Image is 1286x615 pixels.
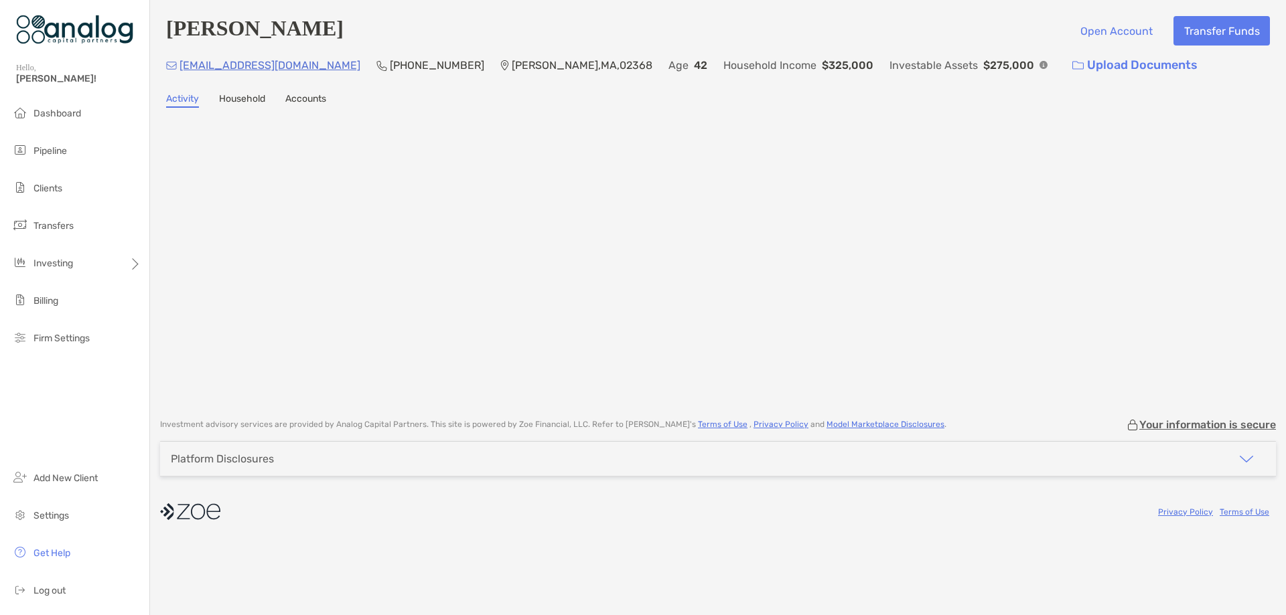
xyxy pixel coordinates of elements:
span: Add New Client [33,472,98,484]
span: Pipeline [33,145,67,157]
img: logout icon [12,582,28,598]
a: Terms of Use [698,420,747,429]
img: Location Icon [500,60,509,71]
span: Investing [33,258,73,269]
span: Dashboard [33,108,81,119]
p: $325,000 [822,57,873,74]
img: clients icon [12,179,28,195]
span: Settings [33,510,69,521]
img: Zoe Logo [16,5,133,54]
span: Transfers [33,220,74,232]
img: firm-settings icon [12,329,28,345]
p: Investable Assets [889,57,978,74]
span: Billing [33,295,58,306]
button: Open Account [1070,16,1163,46]
a: Accounts [285,93,326,108]
img: icon arrow [1238,451,1255,467]
a: Terms of Use [1220,507,1269,517]
img: pipeline icon [12,142,28,158]
span: [PERSON_NAME]! [16,73,141,84]
p: Investment advisory services are provided by Analog Capital Partners . This site is powered by Zo... [160,420,946,430]
a: Activity [166,93,199,108]
img: button icon [1072,61,1084,70]
p: Household Income [723,57,816,74]
p: $275,000 [983,57,1034,74]
span: Clients [33,183,62,194]
a: Privacy Policy [1158,507,1213,517]
p: Your information is secure [1139,418,1276,431]
img: dashboard icon [12,104,28,120]
p: [EMAIL_ADDRESS][DOMAIN_NAME] [180,57,360,74]
img: Email Icon [166,62,177,70]
button: Transfer Funds [1173,16,1270,46]
img: billing icon [12,292,28,308]
a: Upload Documents [1064,51,1206,80]
img: get-help icon [12,544,28,560]
p: [PHONE_NUMBER] [390,57,484,74]
a: Privacy Policy [754,420,808,429]
p: [PERSON_NAME] , MA , 02368 [512,57,652,74]
h4: [PERSON_NAME] [166,16,344,46]
img: Info Icon [1040,61,1048,69]
img: settings icon [12,507,28,523]
span: Firm Settings [33,333,90,344]
p: 42 [694,57,707,74]
a: Model Marketplace Disclosures [827,420,944,429]
img: transfers icon [12,217,28,233]
img: investing icon [12,254,28,270]
span: Log out [33,585,66,596]
img: Phone Icon [376,60,387,71]
a: Household [219,93,265,108]
p: Age [668,57,689,74]
span: Get Help [33,547,70,559]
div: Platform Disclosures [171,452,274,465]
img: company logo [160,497,220,527]
img: add_new_client icon [12,469,28,485]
